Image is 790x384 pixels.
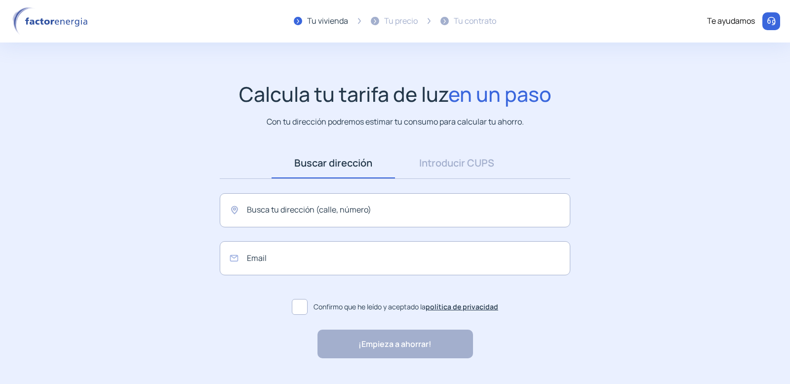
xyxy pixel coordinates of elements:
span: en un paso [448,80,552,108]
div: Tu contrato [454,15,496,28]
h1: Calcula tu tarifa de luz [239,82,552,106]
a: Buscar dirección [272,148,395,178]
img: logo factor [10,7,94,36]
div: Tu precio [384,15,418,28]
a: Introducir CUPS [395,148,518,178]
div: Tu vivienda [307,15,348,28]
img: llamar [766,16,776,26]
p: Con tu dirección podremos estimar tu consumo para calcular tu ahorro. [267,116,524,128]
div: Te ayudamos [707,15,755,28]
span: Confirmo que he leído y aceptado la [314,301,498,312]
a: política de privacidad [426,302,498,311]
